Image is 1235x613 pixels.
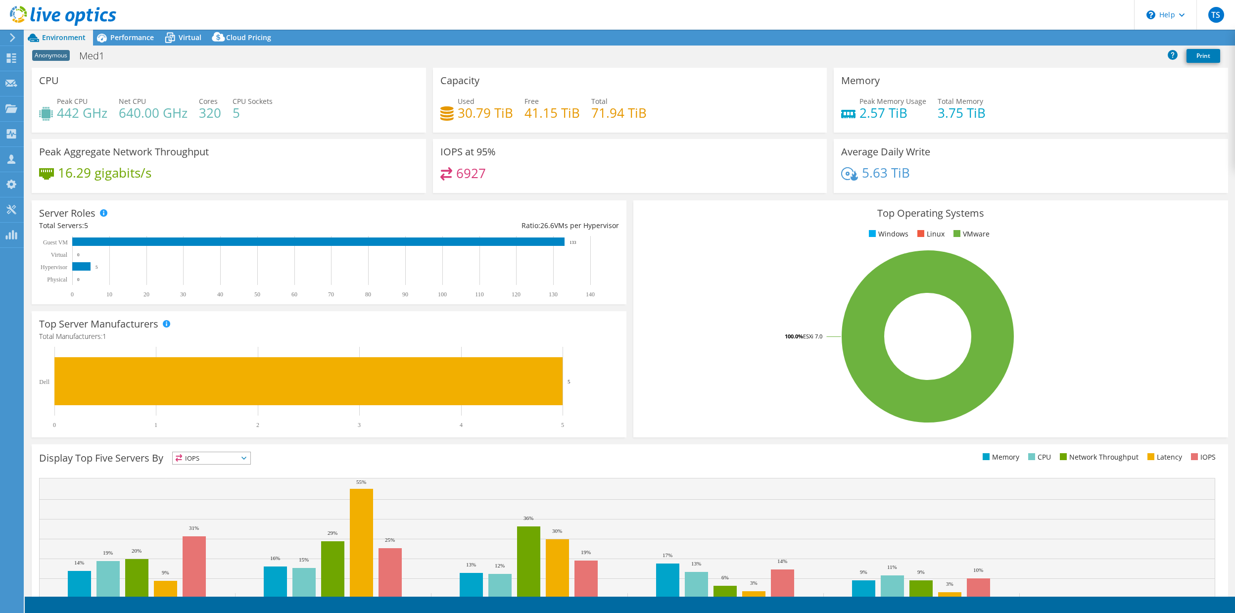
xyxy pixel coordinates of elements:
[39,146,209,157] h3: Peak Aggregate Network Throughput
[39,220,329,231] div: Total Servers:
[946,581,953,587] text: 3%
[233,96,273,106] span: CPU Sockets
[1145,452,1182,463] li: Latency
[750,580,758,586] text: 3%
[106,291,112,298] text: 10
[568,378,570,384] text: 5
[691,561,701,566] text: 13%
[77,277,80,282] text: 0
[458,107,513,118] h4: 30.79 TiB
[1188,452,1216,463] li: IOPS
[102,331,106,341] span: 1
[39,319,158,330] h3: Top Server Manufacturers
[103,550,113,556] text: 19%
[154,422,157,428] text: 1
[329,220,619,231] div: Ratio: VMs per Hypervisor
[777,558,787,564] text: 14%
[1146,10,1155,19] svg: \n
[973,567,983,573] text: 10%
[328,530,337,536] text: 29%
[256,422,259,428] text: 2
[859,96,926,106] span: Peak Memory Usage
[917,569,925,575] text: 9%
[785,332,803,340] tspan: 100.0%
[84,221,88,230] span: 5
[859,107,926,118] h4: 2.57 TiB
[74,560,84,566] text: 14%
[980,452,1019,463] li: Memory
[586,291,595,298] text: 140
[180,291,186,298] text: 30
[51,251,68,258] text: Virtual
[71,291,74,298] text: 0
[591,107,647,118] h4: 71.94 TiB
[57,107,107,118] h4: 442 GHz
[552,528,562,534] text: 30%
[549,291,558,298] text: 130
[523,515,533,521] text: 36%
[495,563,505,568] text: 12%
[402,291,408,298] text: 90
[173,452,250,464] span: IOPS
[328,291,334,298] text: 70
[119,107,188,118] h4: 640.00 GHz
[440,146,496,157] h3: IOPS at 95%
[540,221,554,230] span: 26.6
[460,422,463,428] text: 4
[32,50,70,61] span: Anonymous
[591,96,608,106] span: Total
[132,548,142,554] text: 20%
[95,265,98,270] text: 5
[938,96,983,106] span: Total Memory
[1057,452,1139,463] li: Network Throughput
[179,33,201,42] span: Virtual
[887,564,897,570] text: 11%
[41,264,67,271] text: Hypervisor
[53,422,56,428] text: 0
[358,422,361,428] text: 3
[162,569,169,575] text: 9%
[438,291,447,298] text: 100
[841,146,930,157] h3: Average Daily Write
[440,75,479,86] h3: Capacity
[456,168,486,179] h4: 6927
[721,574,729,580] text: 6%
[39,75,59,86] h3: CPU
[475,291,484,298] text: 110
[524,96,539,106] span: Free
[233,107,273,118] h4: 5
[581,549,591,555] text: 19%
[199,96,218,106] span: Cores
[938,107,986,118] h4: 3.75 TiB
[458,96,475,106] span: Used
[570,240,576,245] text: 133
[641,208,1221,219] h3: Top Operating Systems
[356,479,366,485] text: 55%
[143,291,149,298] text: 20
[291,291,297,298] text: 60
[110,33,154,42] span: Performance
[1208,7,1224,23] span: TS
[254,291,260,298] text: 50
[951,229,990,239] li: VMware
[39,331,619,342] h4: Total Manufacturers:
[217,291,223,298] text: 40
[299,557,309,563] text: 15%
[385,537,395,543] text: 25%
[57,96,88,106] span: Peak CPU
[860,569,867,575] text: 9%
[1187,49,1220,63] a: Print
[77,252,80,257] text: 0
[561,422,564,428] text: 5
[1026,452,1051,463] li: CPU
[466,562,476,567] text: 13%
[270,555,280,561] text: 16%
[199,107,221,118] h4: 320
[862,167,910,178] h4: 5.63 TiB
[189,525,199,531] text: 31%
[58,167,151,178] h4: 16.29 gigabits/s
[42,33,86,42] span: Environment
[663,552,672,558] text: 17%
[524,107,580,118] h4: 41.15 TiB
[75,50,120,61] h1: Med1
